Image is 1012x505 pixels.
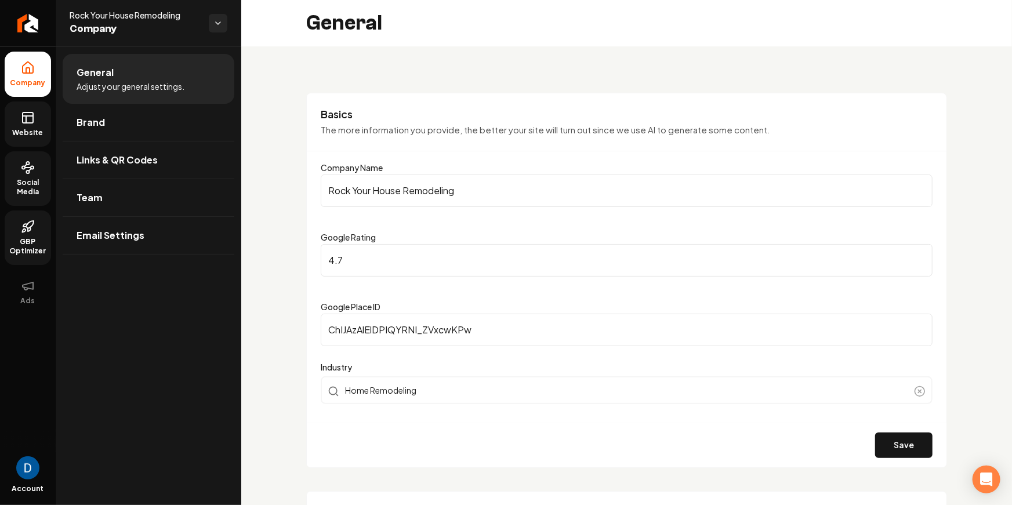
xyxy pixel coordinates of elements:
span: Ads [16,296,40,306]
span: Adjust your general settings. [77,81,184,92]
a: Links & QR Codes [63,141,234,179]
label: Google Place ID [321,301,380,312]
label: Google Rating [321,232,376,242]
label: Company Name [321,162,383,173]
a: Website [5,101,51,147]
span: General [77,66,114,79]
img: Rebolt Logo [17,14,39,32]
button: Save [875,433,933,458]
span: GBP Optimizer [5,237,51,256]
span: Email Settings [77,228,144,242]
span: Company [6,78,50,88]
label: Industry [321,360,933,374]
input: Company Name [321,175,933,207]
a: Social Media [5,151,51,206]
span: Links & QR Codes [77,153,158,167]
h2: General [306,12,382,35]
span: Brand [77,115,105,129]
a: Team [63,179,234,216]
a: Email Settings [63,217,234,254]
a: GBP Optimizer [5,210,51,265]
span: Social Media [5,178,51,197]
a: Brand [63,104,234,141]
h3: Basics [321,107,933,121]
button: Ads [5,270,51,315]
input: Google Rating [321,244,933,277]
div: Open Intercom Messenger [973,466,1000,493]
span: Rock Your House Remodeling [70,9,200,21]
span: Team [77,191,103,205]
input: Google Place ID [321,314,933,346]
span: Website [8,128,48,137]
span: Account [12,484,44,493]
span: Company [70,21,200,37]
img: David Rice [16,456,39,479]
button: Open user button [16,456,39,479]
p: The more information you provide, the better your site will turn out since we use AI to generate ... [321,123,933,137]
